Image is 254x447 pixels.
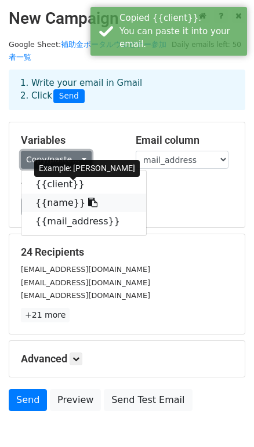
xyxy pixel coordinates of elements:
[9,9,245,28] h2: New Campaign
[34,160,140,177] div: Example: [PERSON_NAME]
[9,40,166,62] small: Google Sheet:
[12,77,242,103] div: 1. Write your email in Gmail 2. Click
[21,212,146,231] a: {{mail_address}}
[21,278,150,287] small: [EMAIL_ADDRESS][DOMAIN_NAME]
[119,12,242,51] div: Copied {{client}}. You can paste it into your email.
[196,391,254,447] iframe: Chat Widget
[21,151,92,169] a: Copy/paste...
[136,134,233,147] h5: Email column
[21,265,150,274] small: [EMAIL_ADDRESS][DOMAIN_NAME]
[21,175,146,194] a: {{client}}
[196,391,254,447] div: チャットウィジェット
[50,389,101,411] a: Preview
[21,194,146,212] a: {{name}}
[21,291,150,300] small: [EMAIL_ADDRESS][DOMAIN_NAME]
[21,308,70,322] a: +21 more
[21,352,233,365] h5: Advanced
[21,246,233,259] h5: 24 Recipients
[9,40,166,62] a: 補助金ポータルウェビナー参加者一覧
[21,134,118,147] h5: Variables
[9,389,47,411] a: Send
[104,389,192,411] a: Send Test Email
[53,89,85,103] span: Send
